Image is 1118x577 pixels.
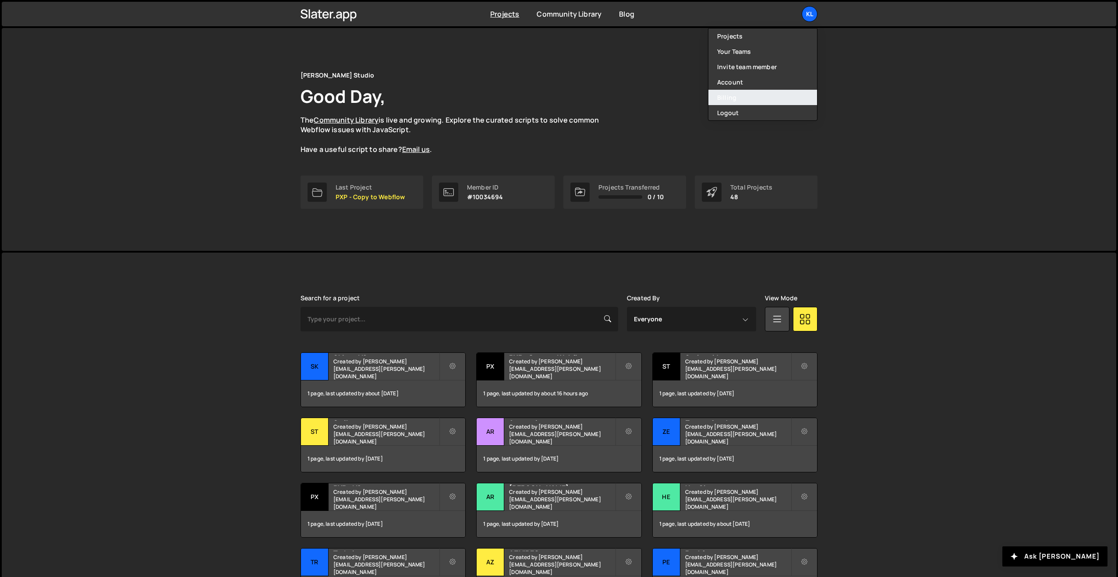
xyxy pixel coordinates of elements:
[685,483,791,486] h2: HeySimon
[653,353,680,380] div: St
[476,483,641,538] a: Ar [PERSON_NAME] Created by [PERSON_NAME][EMAIL_ADDRESS][PERSON_NAME][DOMAIN_NAME] 1 page, last u...
[301,84,386,108] h1: Good Day,
[333,353,439,355] h2: Skiveo V2
[509,553,615,576] small: Created by [PERSON_NAME][EMAIL_ADDRESS][PERSON_NAME][DOMAIN_NAME]
[730,194,772,201] p: 48
[333,418,439,421] h2: Striker
[653,380,817,407] div: 1 page, last updated by [DATE]
[336,194,405,201] p: PXP - Copy to Webflow
[333,358,439,380] small: Created by [PERSON_NAME][EMAIL_ADDRESS][PERSON_NAME][DOMAIN_NAME]
[490,9,519,19] a: Projects
[301,511,465,537] div: 1 page, last updated by [DATE]
[708,74,817,90] a: Account
[301,70,374,81] div: [PERSON_NAME] Studio
[477,511,641,537] div: 1 page, last updated by [DATE]
[301,176,423,209] a: Last Project PXP - Copy to Webflow
[477,483,504,511] div: Ar
[685,358,791,380] small: Created by [PERSON_NAME][EMAIL_ADDRESS][PERSON_NAME][DOMAIN_NAME]
[333,488,439,510] small: Created by [PERSON_NAME][EMAIL_ADDRESS][PERSON_NAME][DOMAIN_NAME]
[647,194,664,201] span: 0 / 10
[476,352,641,407] a: PX PXP - Copy to Webflow Created by [PERSON_NAME][EMAIL_ADDRESS][PERSON_NAME][DOMAIN_NAME] 1 page...
[301,307,618,331] input: Type your project...
[402,144,430,154] a: Email us
[509,483,615,486] h2: [PERSON_NAME]
[708,59,817,74] a: Invite team member
[685,488,791,510] small: Created by [PERSON_NAME][EMAIL_ADDRESS][PERSON_NAME][DOMAIN_NAME]
[301,483,466,538] a: PX PXP - V2 Created by [PERSON_NAME][EMAIL_ADDRESS][PERSON_NAME][DOMAIN_NAME] 1 page, last update...
[509,353,615,355] h2: PXP - Copy to Webflow
[537,9,601,19] a: Community Library
[333,549,439,551] h2: Trakalyze
[653,418,680,446] div: Ze
[301,352,466,407] a: Sk Skiveo V2 Created by [PERSON_NAME][EMAIL_ADDRESS][PERSON_NAME][DOMAIN_NAME] 1 page, last updat...
[685,549,791,551] h2: Peakfast
[333,483,439,486] h2: PXP - V2
[598,184,664,191] div: Projects Transferred
[652,483,817,538] a: He HeySimon Created by [PERSON_NAME][EMAIL_ADDRESS][PERSON_NAME][DOMAIN_NAME] 1 page, last update...
[652,418,817,472] a: Ze Zecom Academy Created by [PERSON_NAME][EMAIL_ADDRESS][PERSON_NAME][DOMAIN_NAME] 1 page, last u...
[708,90,817,105] a: Billing
[730,184,772,191] div: Total Projects
[652,352,817,407] a: St Styleguide Created by [PERSON_NAME][EMAIL_ADDRESS][PERSON_NAME][DOMAIN_NAME] 1 page, last upda...
[685,423,791,445] small: Created by [PERSON_NAME][EMAIL_ADDRESS][PERSON_NAME][DOMAIN_NAME]
[802,6,817,22] a: Kl
[653,446,817,472] div: 1 page, last updated by [DATE]
[314,115,379,125] a: Community Library
[708,28,817,44] a: Projects
[627,295,660,302] label: Created By
[509,358,615,380] small: Created by [PERSON_NAME][EMAIL_ADDRESS][PERSON_NAME][DOMAIN_NAME]
[765,295,797,302] label: View Mode
[301,483,329,511] div: PX
[333,423,439,445] small: Created by [PERSON_NAME][EMAIL_ADDRESS][PERSON_NAME][DOMAIN_NAME]
[476,418,641,472] a: Ar Arntreal Created by [PERSON_NAME][EMAIL_ADDRESS][PERSON_NAME][DOMAIN_NAME] 1 page, last update...
[467,194,503,201] p: #10034694
[301,295,360,302] label: Search for a project
[477,380,641,407] div: 1 page, last updated by about 16 hours ago
[301,418,466,472] a: St Striker Created by [PERSON_NAME][EMAIL_ADDRESS][PERSON_NAME][DOMAIN_NAME] 1 page, last updated...
[509,423,615,445] small: Created by [PERSON_NAME][EMAIL_ADDRESS][PERSON_NAME][DOMAIN_NAME]
[301,549,329,576] div: Tr
[509,418,615,421] h2: Arntreal
[653,549,680,576] div: Pe
[708,44,817,59] a: Your Teams
[477,418,504,446] div: Ar
[301,446,465,472] div: 1 page, last updated by [DATE]
[301,380,465,407] div: 1 page, last updated by about [DATE]
[301,353,329,380] div: Sk
[653,483,680,511] div: He
[685,553,791,576] small: Created by [PERSON_NAME][EMAIL_ADDRESS][PERSON_NAME][DOMAIN_NAME]
[301,115,616,155] p: The is live and growing. Explore the curated scripts to solve common Webflow issues with JavaScri...
[619,9,634,19] a: Blog
[333,553,439,576] small: Created by [PERSON_NAME][EMAIL_ADDRESS][PERSON_NAME][DOMAIN_NAME]
[467,184,503,191] div: Member ID
[477,353,504,380] div: PX
[336,184,405,191] div: Last Project
[685,418,791,421] h2: Zecom Academy
[509,549,615,551] h2: AZVIDEO
[708,105,817,120] button: Logout
[1002,546,1107,566] button: Ask [PERSON_NAME]
[477,549,504,576] div: AZ
[685,353,791,355] h2: Styleguide
[653,511,817,537] div: 1 page, last updated by about [DATE]
[477,446,641,472] div: 1 page, last updated by [DATE]
[509,488,615,510] small: Created by [PERSON_NAME][EMAIL_ADDRESS][PERSON_NAME][DOMAIN_NAME]
[301,418,329,446] div: St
